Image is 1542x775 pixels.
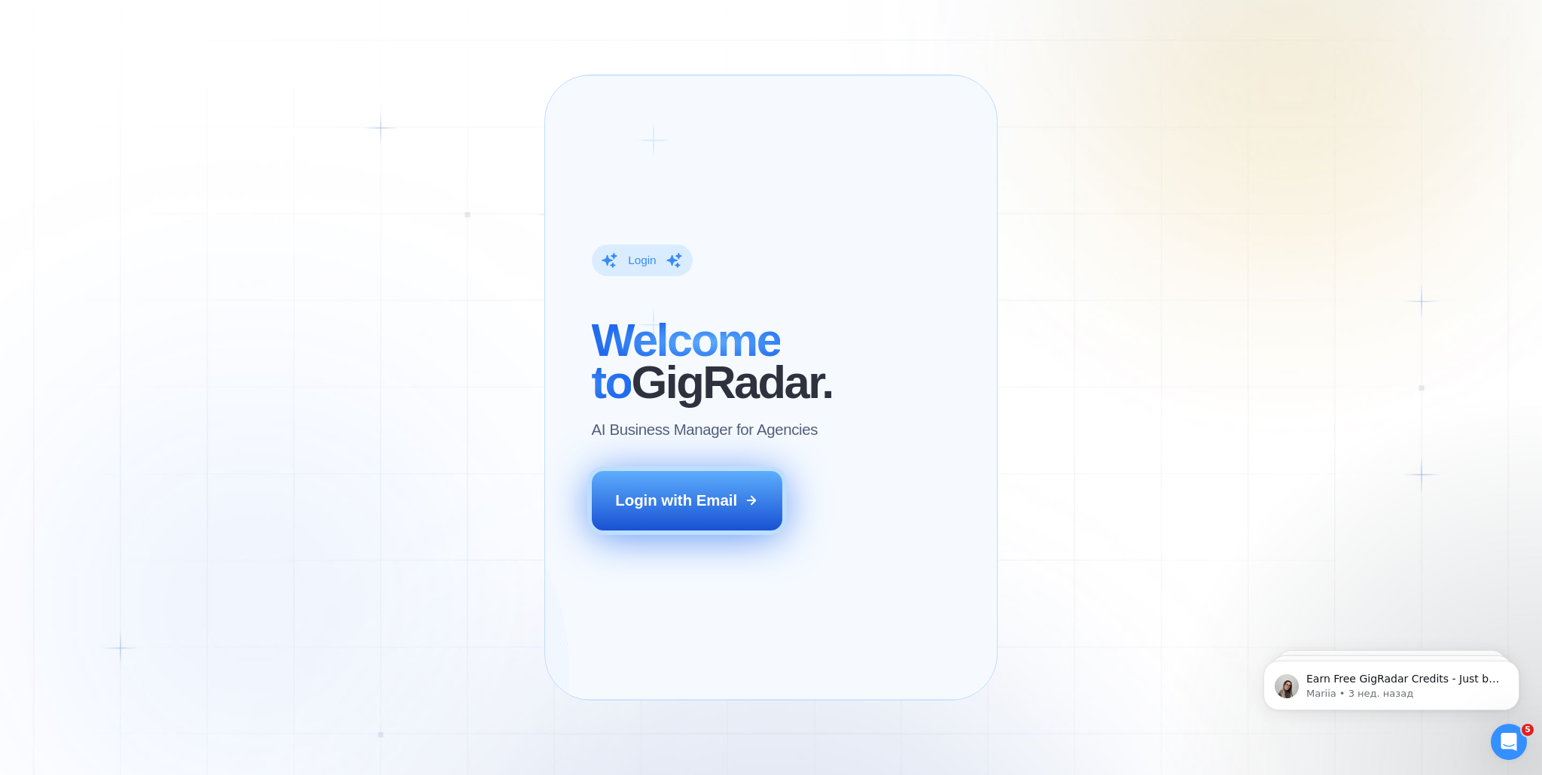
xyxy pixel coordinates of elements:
div: Login with Email [615,490,737,511]
iframe: Intercom notifications сообщение [1241,629,1542,734]
p: AI Business Manager for Agencies [592,419,818,440]
span: Welcome to [592,314,781,408]
div: Login [628,253,656,268]
button: Login with Email [592,471,782,530]
span: 5 [1522,724,1534,736]
iframe: Intercom live chat [1491,724,1527,760]
h2: ‍ GigRadar. [592,319,833,404]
